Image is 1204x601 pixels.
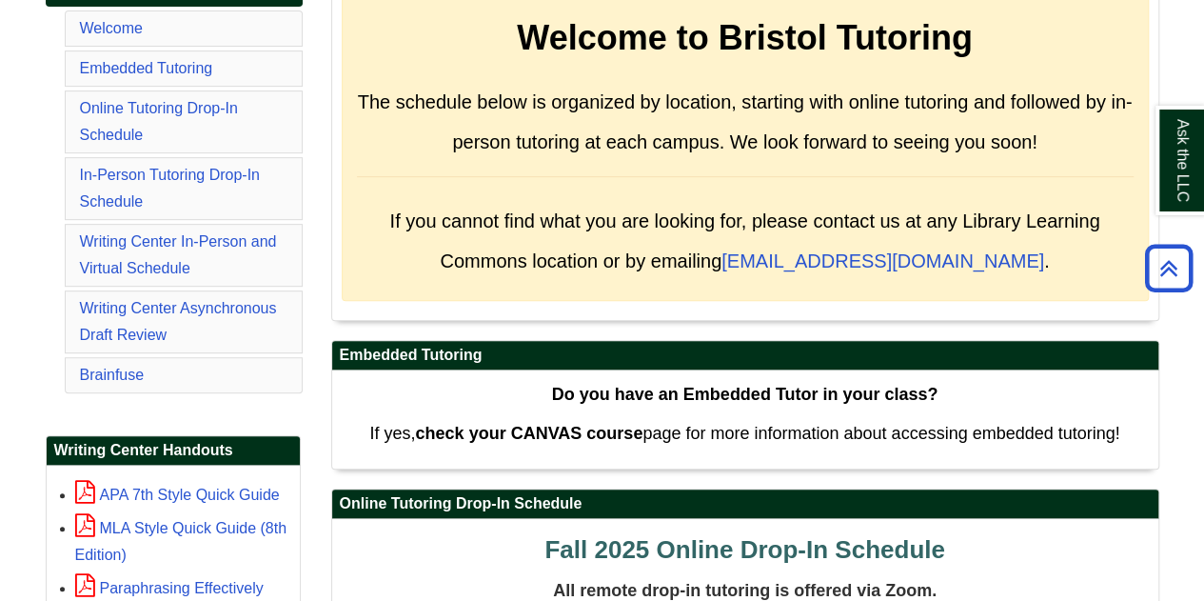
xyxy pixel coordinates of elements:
a: APA 7th Style Quick Guide [75,487,280,503]
strong: Welcome to Bristol Tutoring [517,18,973,57]
span: Fall 2025 Online Drop-In Schedule [544,535,944,564]
h2: Embedded Tutoring [332,341,1158,371]
strong: Do you have an Embedded Tutor in your class? [552,385,938,404]
a: Back to Top [1138,255,1199,281]
span: If you cannot find what you are looking for, please contact us at any Library Learning Commons lo... [389,210,1099,271]
a: Writing Center In-Person and Virtual Schedule [80,233,277,276]
a: In-Person Tutoring Drop-In Schedule [80,167,260,210]
a: Online Tutoring Drop-In Schedule [80,100,238,143]
a: Brainfuse [80,367,145,383]
h2: Online Tutoring Drop-In Schedule [332,490,1158,519]
h2: Writing Center Handouts [47,436,300,466]
span: If yes, page for more information about accessing embedded tutoring! [369,424,1119,443]
a: MLA Style Quick Guide (8th Edition) [75,520,287,563]
a: Writing Center Asynchronous Draft Review [80,300,277,343]
strong: check your CANVAS course [415,424,642,443]
span: The schedule below is organized by location, starting with online tutoring and followed by in-per... [358,91,1133,152]
a: Welcome [80,20,143,36]
a: [EMAIL_ADDRESS][DOMAIN_NAME] [721,250,1044,271]
a: Embedded Tutoring [80,60,213,76]
span: All remote drop-in tutoring is offered via Zoom. [553,581,937,600]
